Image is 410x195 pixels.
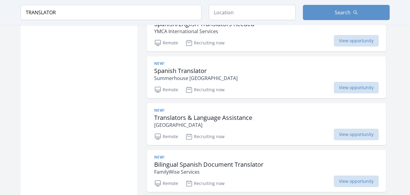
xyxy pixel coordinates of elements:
[185,133,225,140] p: Recruiting now
[185,86,225,93] p: Recruiting now
[154,168,263,176] p: FamilyWise Services
[154,61,164,66] span: New!
[185,39,225,47] p: Recruiting now
[154,86,178,93] p: Remote
[154,121,252,129] p: [GEOGRAPHIC_DATA]
[154,133,178,140] p: Remote
[154,67,238,75] h3: Spanish Translator
[334,176,379,187] span: View opportunity
[154,114,252,121] h3: Translators & Language Assistance
[147,103,386,145] a: New! Translators & Language Assistance [GEOGRAPHIC_DATA] Remote Recruiting now View opportunity
[334,82,379,93] span: View opportunity
[154,108,164,113] span: New!
[154,39,178,47] p: Remote
[334,129,379,140] span: View opportunity
[147,150,386,192] a: New! Bilingual Spanish Document Translator FamilyWise Services Remote Recruiting now View opportu...
[147,9,386,51] a: New! Spanish/English Translators needed YMCA International Services Remote Recruiting now View op...
[154,155,164,160] span: New!
[335,9,351,16] span: Search
[185,180,225,187] p: Recruiting now
[334,35,379,47] span: View opportunity
[154,161,263,168] h3: Bilingual Spanish Document Translator
[154,28,254,35] p: YMCA International Services
[154,180,178,187] p: Remote
[154,75,238,82] p: Summerhouse [GEOGRAPHIC_DATA]
[303,5,390,20] button: Search
[21,5,202,20] input: Keyword
[209,5,296,20] input: Location
[147,56,386,98] a: New! Spanish Translator Summerhouse [GEOGRAPHIC_DATA] Remote Recruiting now View opportunity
